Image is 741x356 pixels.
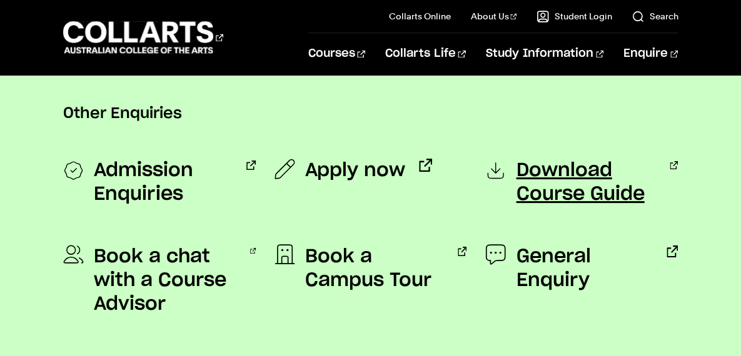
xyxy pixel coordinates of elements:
[275,245,467,292] a: Book a Campus Tour
[486,33,603,74] a: Study Information
[632,10,678,22] a: Search
[63,19,223,55] div: Go to homepage
[389,10,451,22] a: Collarts Online
[94,159,233,206] span: Admission Enquiries
[485,159,678,206] a: Download Course Guide
[308,33,365,74] a: Courses
[516,159,656,206] span: Download Course Guide
[516,245,652,292] span: General Enquiry
[385,33,466,74] a: Collarts Life
[63,245,256,316] a: Book a chat with a Course Advisor
[471,10,517,22] a: About Us
[305,159,405,182] span: Apply now
[485,245,678,292] a: General Enquiry
[305,245,444,292] span: Book a Campus Tour
[623,33,678,74] a: Enquire
[63,104,678,124] p: Other Enquiries
[63,159,256,206] a: Admission Enquiries
[94,245,236,316] span: Book a chat with a Course Advisor
[537,10,612,22] a: Student Login
[275,159,432,182] a: Apply now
